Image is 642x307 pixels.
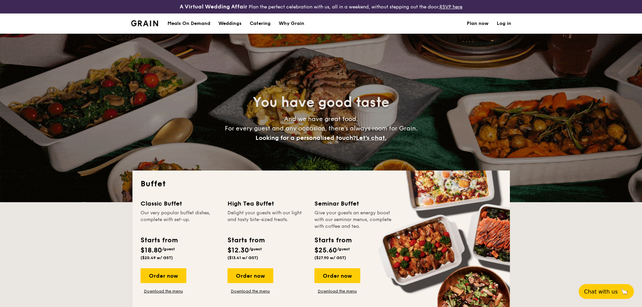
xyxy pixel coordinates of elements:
[246,13,275,34] a: Catering
[180,3,247,11] h4: A Virtual Wedding Affair
[253,94,389,111] span: You have good taste
[439,4,462,10] a: RSVP here
[141,199,219,208] div: Classic Buffet
[162,247,175,251] span: /guest
[227,210,306,230] div: Delight your guests with our light and tasty bite-sized treats.
[314,288,360,294] a: Download the menu
[218,13,242,34] div: Weddings
[227,246,249,254] span: $12.30
[214,13,246,34] a: Weddings
[279,13,304,34] div: Why Grain
[131,20,158,26] img: Grain
[141,255,173,260] span: ($20.49 w/ GST)
[314,268,360,283] div: Order now
[250,13,271,34] h1: Catering
[227,288,273,294] a: Download the menu
[141,179,502,189] h2: Buffet
[275,13,308,34] a: Why Grain
[127,3,515,11] div: Plan the perfect celebration with us, all in a weekend, without stepping out the door.
[225,115,418,142] span: And we have great food. For every guest and any occasion, there’s always room for Grain.
[255,134,356,142] span: Looking for a personalised touch?
[467,13,489,34] a: Plan now
[227,199,306,208] div: High Tea Buffet
[314,210,393,230] div: Give your guests an energy boost with our seminar menus, complete with coffee and tea.
[356,134,387,142] span: Let's chat.
[579,284,634,299] button: Chat with us🦙
[584,288,618,295] span: Chat with us
[337,247,350,251] span: /guest
[131,20,158,26] a: Logotype
[314,246,337,254] span: $25.60
[141,210,219,230] div: Our very popular buffet dishes, complete with set-up.
[314,235,351,245] div: Starts from
[227,268,273,283] div: Order now
[163,13,214,34] a: Meals On Demand
[497,13,511,34] a: Log in
[141,288,186,294] a: Download the menu
[227,255,258,260] span: ($13.41 w/ GST)
[314,199,393,208] div: Seminar Buffet
[620,288,629,296] span: 🦙
[314,255,346,260] span: ($27.90 w/ GST)
[249,247,262,251] span: /guest
[141,268,186,283] div: Order now
[227,235,264,245] div: Starts from
[141,235,177,245] div: Starts from
[167,13,210,34] div: Meals On Demand
[141,246,162,254] span: $18.80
